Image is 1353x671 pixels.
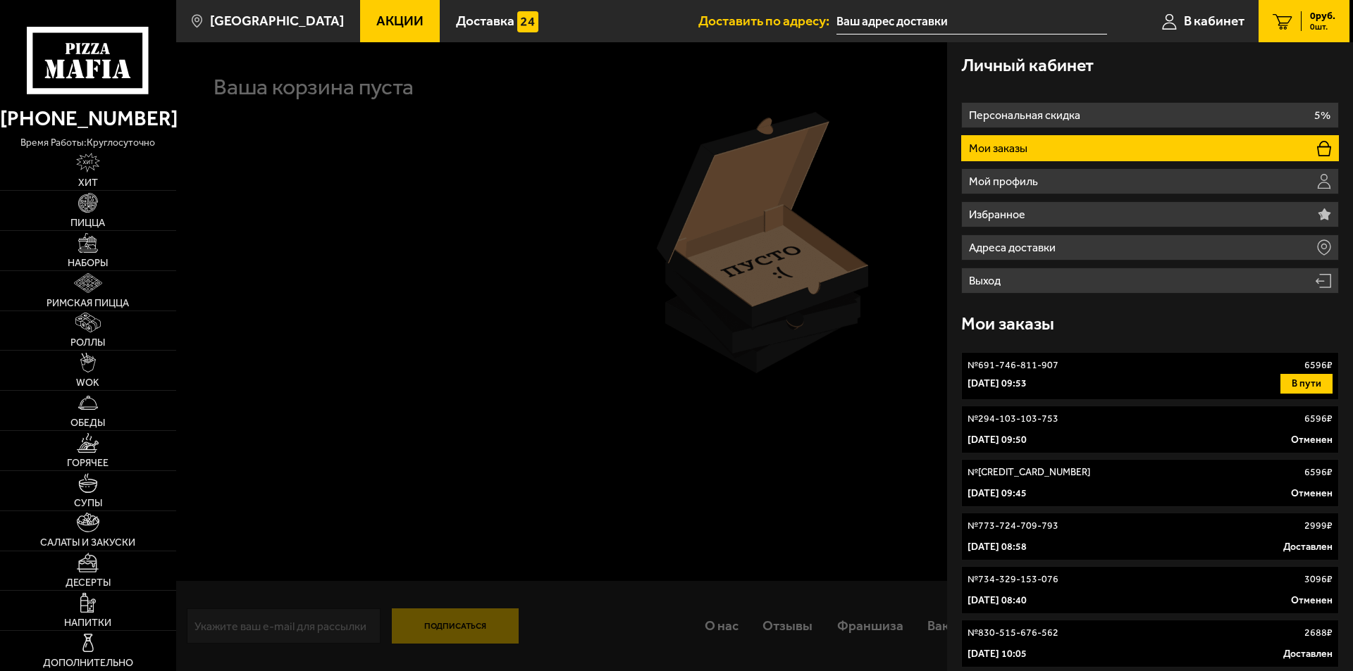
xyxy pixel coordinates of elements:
[968,572,1058,587] p: № 734-329-153-076
[969,275,1004,287] p: Выход
[47,299,129,308] span: Римская пицца
[969,242,1059,253] p: Адреса доставки
[1304,572,1333,587] p: 3096 ₽
[968,465,1090,479] p: № [CREDIT_CARD_NUMBER]
[961,352,1339,400] a: №691-746-811-9076596₽[DATE] 09:53В пути
[968,519,1058,533] p: № 773-724-709-793
[68,258,108,268] span: Наборы
[43,658,133,668] span: Дополнительно
[968,412,1058,426] p: № 294-103-103-753
[1280,374,1333,394] button: В пути
[1304,465,1333,479] p: 6596 ₽
[40,538,135,548] span: Салаты и закуски
[210,14,344,27] span: [GEOGRAPHIC_DATA]
[456,14,514,27] span: Доставка
[961,315,1054,332] h3: Мои заказы
[70,418,105,428] span: Обеды
[74,498,102,508] span: Супы
[67,458,109,468] span: Горячее
[1291,487,1333,501] p: Отменен
[836,8,1107,35] span: Санкт-Петербург, проспект Александровской Фермы, 29Ю
[961,513,1339,560] a: №773-724-709-7932999₽[DATE] 08:58Доставлен
[1310,11,1335,21] span: 0 руб.
[1310,23,1335,31] span: 0 шт.
[968,487,1027,501] p: [DATE] 09:45
[1291,433,1333,447] p: Отменен
[968,377,1027,391] p: [DATE] 09:53
[1283,540,1333,554] p: Доставлен
[961,459,1339,507] a: №[CREDIT_CARD_NUMBER]6596₽[DATE] 09:45Отменен
[961,566,1339,614] a: №734-329-153-0763096₽[DATE] 08:40Отменен
[968,358,1058,372] p: № 691-746-811-907
[517,11,538,32] img: 15daf4d41897b9f0e9f617042186c801.svg
[961,56,1094,74] h3: Личный кабинет
[66,578,111,588] span: Десерты
[1304,412,1333,426] p: 6596 ₽
[76,378,99,388] span: WOK
[969,110,1084,121] p: Персональная скидка
[64,618,111,628] span: Напитки
[961,620,1339,667] a: №830-515-676-5622688₽[DATE] 10:05Доставлен
[968,647,1027,661] p: [DATE] 10:05
[376,14,424,27] span: Акции
[968,540,1027,554] p: [DATE] 08:58
[969,209,1029,220] p: Избранное
[698,14,836,27] span: Доставить по адресу:
[961,406,1339,453] a: №294-103-103-7536596₽[DATE] 09:50Отменен
[968,626,1058,640] p: № 830-515-676-562
[70,218,105,228] span: Пицца
[1184,14,1244,27] span: В кабинет
[78,178,98,188] span: Хит
[836,8,1107,35] input: Ваш адрес доставки
[1304,358,1333,372] p: 6596 ₽
[969,143,1031,154] p: Мои заказы
[968,433,1027,447] p: [DATE] 09:50
[1304,519,1333,533] p: 2999 ₽
[1283,647,1333,661] p: Доставлен
[968,594,1027,608] p: [DATE] 08:40
[1314,110,1330,121] p: 5%
[1291,594,1333,608] p: Отменен
[969,176,1042,187] p: Мой профиль
[70,338,105,348] span: Роллы
[1304,626,1333,640] p: 2688 ₽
